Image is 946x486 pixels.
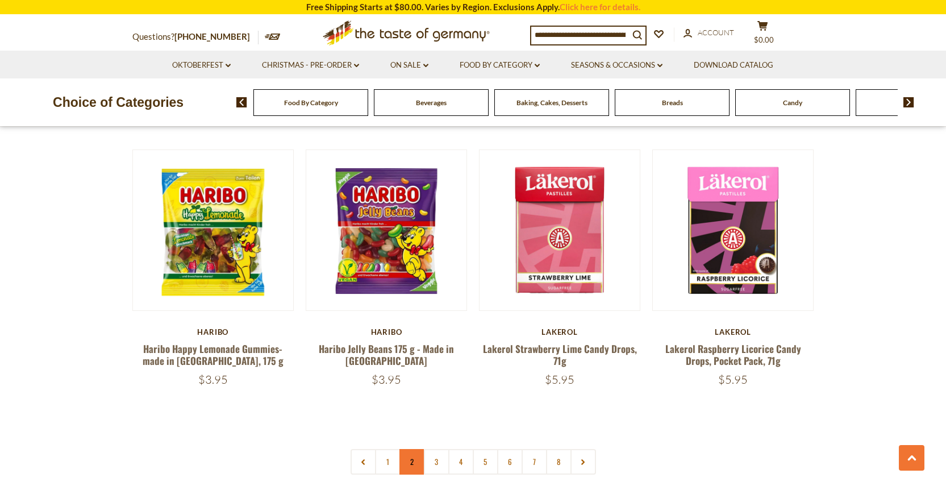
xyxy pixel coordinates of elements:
[698,28,734,37] span: Account
[718,372,748,387] span: $5.95
[372,372,401,387] span: $3.95
[545,372,574,387] span: $5.95
[473,449,498,475] a: 5
[174,31,250,41] a: [PHONE_NUMBER]
[754,35,774,44] span: $0.00
[236,97,247,107] img: previous arrow
[262,59,359,72] a: Christmas - PRE-ORDER
[516,98,587,107] a: Baking, Cakes, Desserts
[497,449,523,475] a: 6
[198,372,228,387] span: $3.95
[665,342,801,368] a: Lakerol Raspberry Licorice Candy Drops, Pocket Pack, 71g
[479,327,641,337] div: Lakerol
[746,20,780,49] button: $0.00
[424,449,449,475] a: 3
[306,150,467,311] img: Haribo Jelly Beans 175 g - Made in Germany
[416,98,447,107] a: Beverages
[132,327,294,337] div: Haribo
[399,449,425,475] a: 2
[560,2,640,12] a: Click here for details.
[375,449,401,475] a: 1
[132,30,259,44] p: Questions?
[903,97,914,107] img: next arrow
[483,342,637,368] a: Lakerol Strawberry Lime Candy Drops, 71g
[684,27,734,39] a: Account
[480,150,640,311] img: Lakerol Strawberry Lime Candy Drops, 71g
[133,150,294,311] img: Haribo Happy Lemonade Gummies- made in Germany, 175 g
[522,449,547,475] a: 7
[783,98,802,107] a: Candy
[319,342,454,368] a: Haribo Jelly Beans 175 g - Made in [GEOGRAPHIC_DATA]
[390,59,428,72] a: On Sale
[653,150,814,311] img: Lakerol Raspberry Licorice Candy Drops, Pocket Pack, 71g
[652,327,814,337] div: Lakerol
[143,342,284,368] a: Haribo Happy Lemonade Gummies- made in [GEOGRAPHIC_DATA], 175 g
[694,59,773,72] a: Download Catalog
[662,98,683,107] a: Breads
[306,327,468,337] div: Haribo
[172,59,231,72] a: Oktoberfest
[571,59,662,72] a: Seasons & Occasions
[546,449,572,475] a: 8
[460,59,540,72] a: Food By Category
[284,98,338,107] a: Food By Category
[448,449,474,475] a: 4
